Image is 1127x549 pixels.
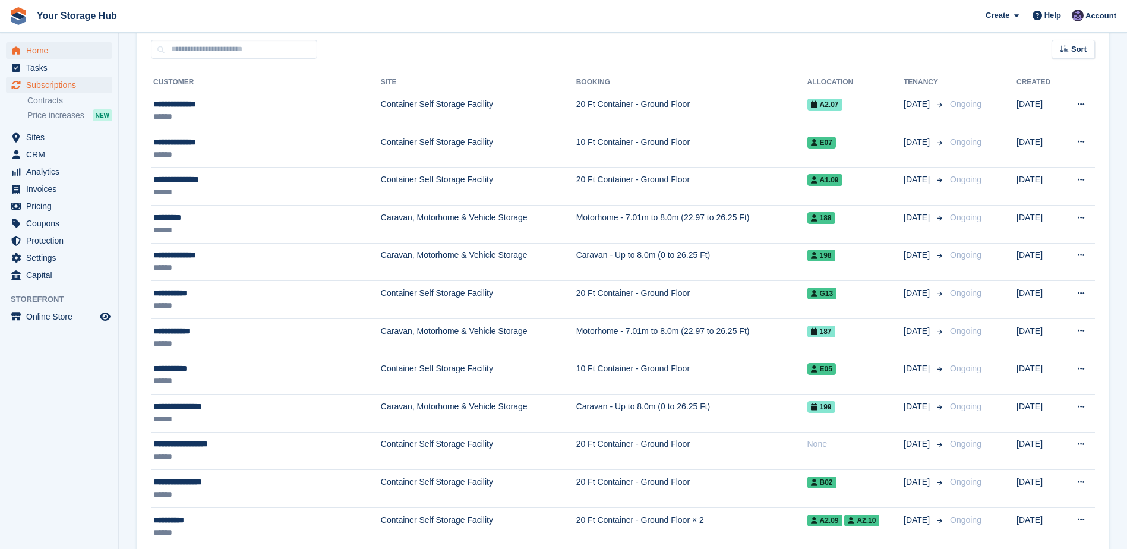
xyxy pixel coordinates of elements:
span: Price increases [27,110,84,121]
a: menu [6,198,112,214]
span: Ongoing [950,99,981,109]
span: Ongoing [950,439,981,449]
td: [DATE] [1016,281,1062,319]
span: A1.09 [807,174,842,186]
td: 20 Ft Container - Ground Floor [576,92,807,130]
th: Customer [151,73,381,92]
td: [DATE] [1016,432,1062,470]
span: Ongoing [950,175,981,184]
span: Ongoing [950,250,981,260]
td: Container Self Storage Facility [381,281,576,319]
span: Coupons [26,215,97,232]
span: Analytics [26,163,97,180]
span: Home [26,42,97,59]
td: Container Self Storage Facility [381,92,576,130]
span: Sites [26,129,97,146]
th: Created [1016,73,1062,92]
span: Settings [26,250,97,266]
a: Your Storage Hub [32,6,122,26]
span: [DATE] [904,438,932,450]
a: menu [6,163,112,180]
a: menu [6,215,112,232]
span: [DATE] [904,362,932,375]
span: Ongoing [950,402,981,411]
span: Ongoing [950,137,981,147]
span: CRM [26,146,97,163]
td: Motorhome - 7.01m to 8.0m (22.97 to 26.25 Ft) [576,318,807,356]
span: Capital [26,267,97,283]
span: [DATE] [904,136,932,149]
a: menu [6,181,112,197]
span: 198 [807,250,835,261]
td: Container Self Storage Facility [381,356,576,395]
td: 20 Ft Container - Ground Floor [576,168,807,206]
span: 188 [807,212,835,224]
a: menu [6,308,112,325]
span: Tasks [26,59,97,76]
td: Container Self Storage Facility [381,168,576,206]
span: Ongoing [950,213,981,222]
td: Container Self Storage Facility [381,432,576,470]
a: menu [6,77,112,93]
td: 20 Ft Container - Ground Floor [576,281,807,319]
span: Protection [26,232,97,249]
a: menu [6,250,112,266]
td: Caravan, Motorhome & Vehicle Storage [381,318,576,356]
td: 20 Ft Container - Ground Floor [576,432,807,470]
span: Help [1044,10,1061,21]
div: NEW [93,109,112,121]
a: Preview store [98,310,112,324]
td: 10 Ft Container - Ground Floor [576,130,807,168]
td: Container Self Storage Facility [381,470,576,508]
td: 20 Ft Container - Ground Floor × 2 [576,507,807,545]
span: A2.07 [807,99,842,111]
span: Storefront [11,294,118,305]
span: [DATE] [904,249,932,261]
span: [DATE] [904,98,932,111]
span: E05 [807,363,836,375]
td: [DATE] [1016,394,1062,432]
span: 199 [807,401,835,413]
td: [DATE] [1016,168,1062,206]
td: Caravan, Motorhome & Vehicle Storage [381,243,576,281]
span: Ongoing [950,477,981,487]
span: Create [986,10,1009,21]
span: 187 [807,326,835,337]
span: [DATE] [904,212,932,224]
a: Contracts [27,95,112,106]
span: Invoices [26,181,97,197]
td: [DATE] [1016,243,1062,281]
a: menu [6,146,112,163]
a: menu [6,267,112,283]
td: Container Self Storage Facility [381,507,576,545]
span: Online Store [26,308,97,325]
a: menu [6,59,112,76]
span: Ongoing [950,364,981,373]
th: Booking [576,73,807,92]
a: menu [6,129,112,146]
span: Sort [1071,43,1087,55]
span: [DATE] [904,287,932,299]
th: Site [381,73,576,92]
td: Caravan - Up to 8.0m (0 to 26.25 Ft) [576,243,807,281]
td: 20 Ft Container - Ground Floor [576,470,807,508]
a: menu [6,232,112,249]
td: [DATE] [1016,130,1062,168]
span: A2.10 [844,515,879,526]
span: Ongoing [950,288,981,298]
div: None [807,438,904,450]
td: [DATE] [1016,205,1062,243]
td: [DATE] [1016,92,1062,130]
span: Ongoing [950,326,981,336]
span: Subscriptions [26,77,97,93]
span: B02 [807,477,836,488]
td: Caravan - Up to 8.0m (0 to 26.25 Ft) [576,394,807,432]
span: E07 [807,137,836,149]
td: Caravan, Motorhome & Vehicle Storage [381,205,576,243]
span: G13 [807,288,837,299]
span: [DATE] [904,514,932,526]
span: [DATE] [904,400,932,413]
img: stora-icon-8386f47178a22dfd0bd8f6a31ec36ba5ce8667c1dd55bd0f319d3a0aa187defe.svg [10,7,27,25]
span: [DATE] [904,476,932,488]
td: Caravan, Motorhome & Vehicle Storage [381,394,576,432]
